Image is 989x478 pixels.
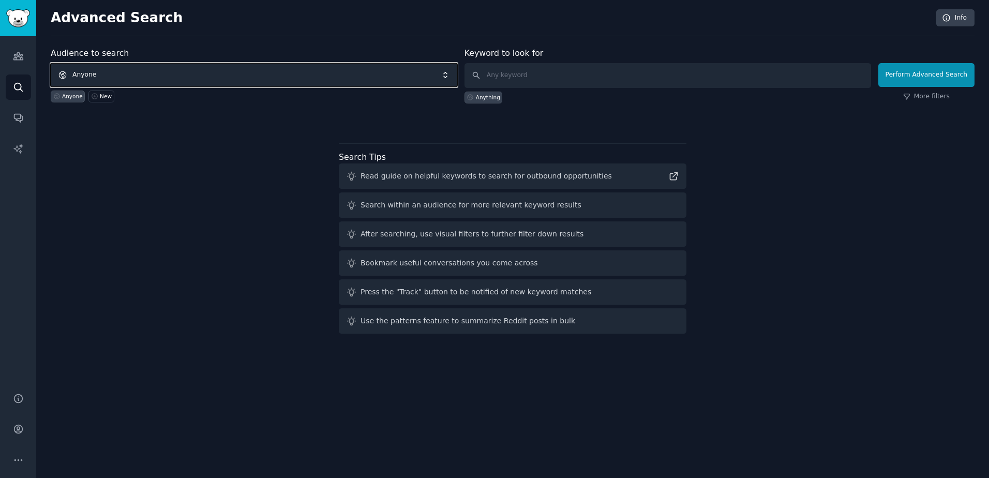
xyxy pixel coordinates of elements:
img: GummySearch logo [6,9,30,27]
label: Audience to search [51,48,129,58]
h2: Advanced Search [51,10,931,26]
div: Read guide on helpful keywords to search for outbound opportunities [361,171,612,182]
a: Info [936,9,975,27]
div: After searching, use visual filters to further filter down results [361,229,583,240]
div: Bookmark useful conversations you come across [361,258,538,268]
div: Press the "Track" button to be notified of new keyword matches [361,287,591,297]
div: New [100,93,112,100]
input: Any keyword [464,63,871,88]
button: Anyone [51,63,457,87]
a: More filters [903,92,950,101]
button: Perform Advanced Search [878,63,975,87]
div: Anything [476,94,500,101]
label: Keyword to look for [464,48,544,58]
div: Use the patterns feature to summarize Reddit posts in bulk [361,316,575,326]
a: New [88,91,114,102]
div: Anyone [62,93,83,100]
label: Search Tips [339,152,386,162]
div: Search within an audience for more relevant keyword results [361,200,581,211]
